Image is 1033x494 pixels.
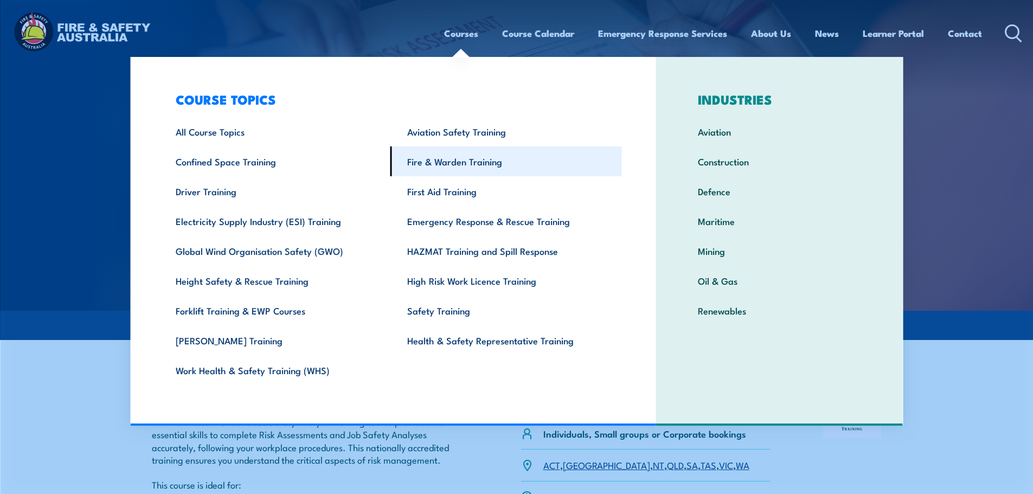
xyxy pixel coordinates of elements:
[736,458,749,471] a: WA
[159,146,390,176] a: Confined Space Training
[681,117,878,146] a: Aviation
[159,92,622,107] h3: COURSE TOPICS
[667,458,684,471] a: QLD
[543,459,749,471] p: , , , , , , ,
[863,19,924,48] a: Learner Portal
[390,117,622,146] a: Aviation Safety Training
[390,266,622,296] a: High Risk Work Licence Training
[751,19,791,48] a: About Us
[159,296,390,325] a: Forklift Training & EWP Courses
[598,19,727,48] a: Emergency Response Services
[681,176,878,206] a: Defence
[159,236,390,266] a: Global Wind Organisation Safety (GWO)
[681,236,878,266] a: Mining
[948,19,982,48] a: Contact
[390,236,622,266] a: HAZMAT Training and Spill Response
[543,427,746,440] p: Individuals, Small groups or Corporate bookings
[563,458,650,471] a: [GEOGRAPHIC_DATA]
[390,325,622,355] a: Health & Safety Representative Training
[390,206,622,236] a: Emergency Response & Rescue Training
[681,296,878,325] a: Renewables
[502,19,574,48] a: Course Calendar
[681,206,878,236] a: Maritime
[653,458,664,471] a: NT
[159,266,390,296] a: Height Safety & Rescue Training
[681,146,878,176] a: Construction
[701,458,716,471] a: TAS
[681,92,878,107] h3: INDUSTRIES
[159,206,390,236] a: Electricity Supply Industry (ESI) Training
[159,117,390,146] a: All Course Topics
[444,19,478,48] a: Courses
[152,415,469,466] p: Our Risk Assessment and Job Safety Analysis Training course provides the essential skills to comp...
[686,458,698,471] a: SA
[815,19,839,48] a: News
[390,176,622,206] a: First Aid Training
[719,458,733,471] a: VIC
[390,296,622,325] a: Safety Training
[159,355,390,385] a: Work Health & Safety Training (WHS)
[543,458,560,471] a: ACT
[152,478,469,491] p: This course is ideal for:
[159,325,390,355] a: [PERSON_NAME] Training
[159,176,390,206] a: Driver Training
[390,146,622,176] a: Fire & Warden Training
[681,266,878,296] a: Oil & Gas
